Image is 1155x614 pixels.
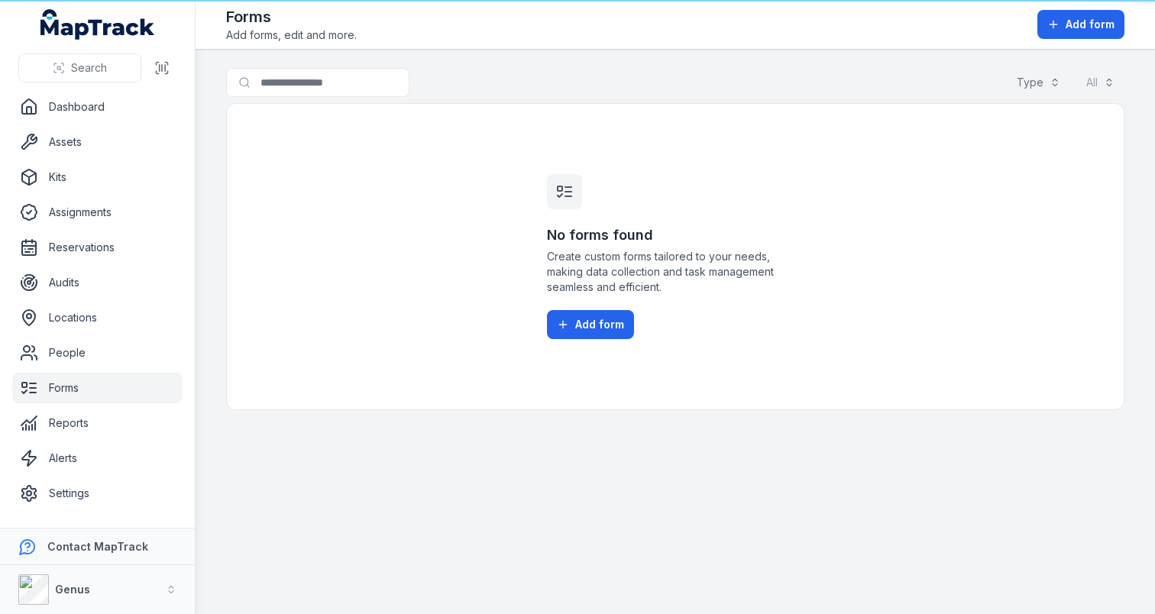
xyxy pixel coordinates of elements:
a: Kits [12,162,183,192]
span: Add form [575,317,624,332]
strong: Genus [55,583,90,596]
a: Alerts [12,443,183,473]
a: MapTrack [40,9,155,40]
button: Search [18,53,141,82]
h2: Forms [226,6,357,27]
a: Locations [12,302,183,333]
span: Search [71,60,107,76]
a: Reservations [12,232,183,263]
a: Audits [12,267,183,298]
button: All [1076,68,1124,97]
a: Settings [12,478,183,509]
a: Forms [12,373,183,403]
span: Add forms, edit and more. [226,27,357,43]
button: Type [1007,68,1070,97]
button: Add form [547,310,634,339]
a: Reports [12,408,183,438]
button: Add form [1037,10,1124,39]
a: Dashboard [12,92,183,122]
strong: Contact MapTrack [47,540,148,553]
a: Assets [12,127,183,157]
span: Add form [1066,17,1115,32]
a: Assignments [12,197,183,228]
a: People [12,338,183,368]
h3: No forms found [547,225,804,246]
span: Create custom forms tailored to your needs, making data collection and task management seamless a... [547,249,804,295]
